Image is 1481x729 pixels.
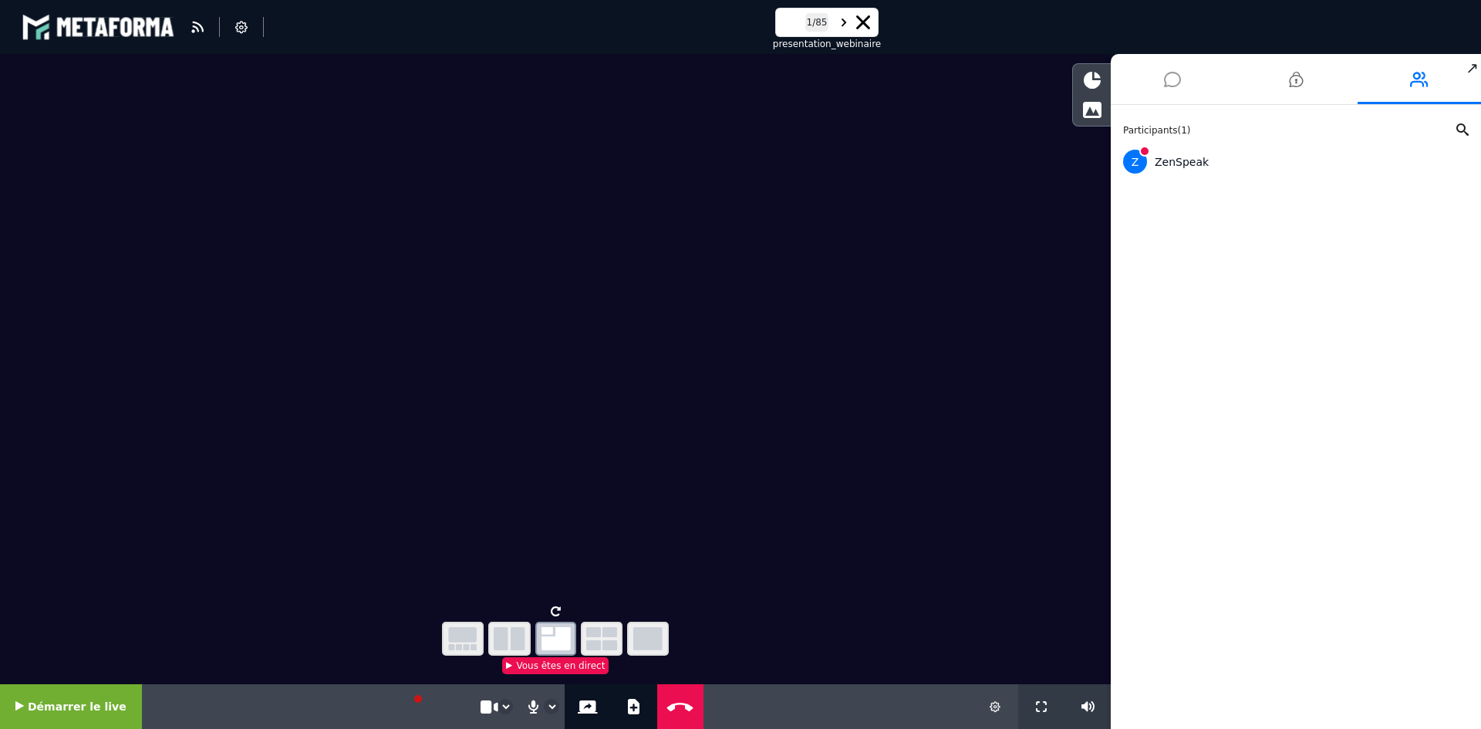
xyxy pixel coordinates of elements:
p: 1 / 85 [805,13,829,32]
span: Démarrer le live [28,700,127,713]
div: Vous êtes en direct [502,657,609,674]
span: ↗ [1463,54,1481,82]
span: Z [1123,150,1147,174]
div: presentation_webinaire [773,37,881,51]
span: Participants ( 1 ) [1123,125,1191,136]
div: ZenSpeak [1123,150,1462,174]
